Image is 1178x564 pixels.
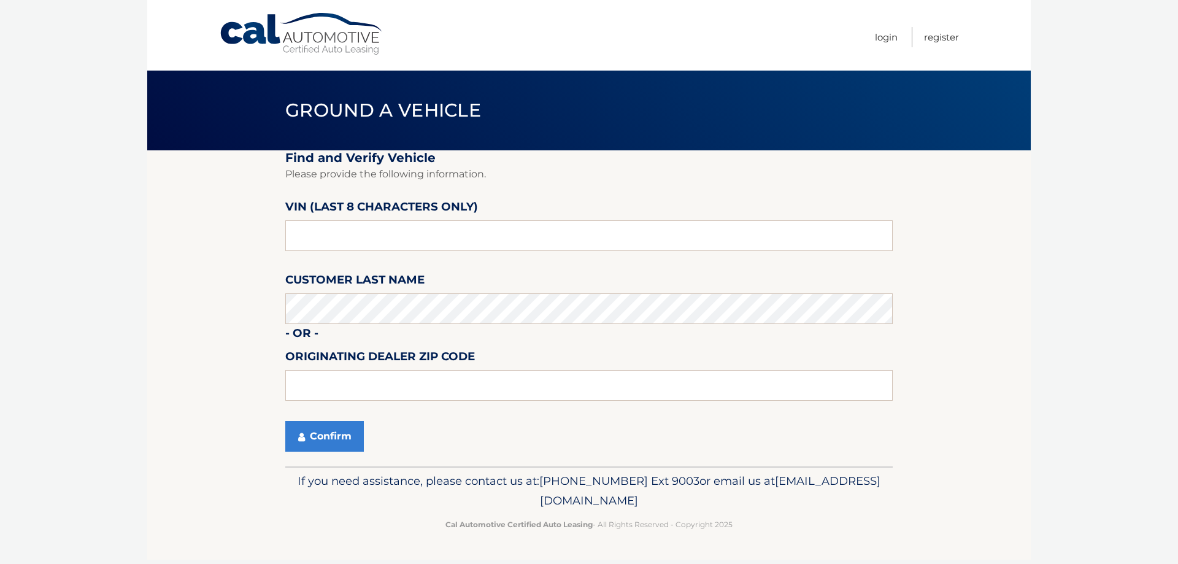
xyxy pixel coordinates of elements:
[293,471,885,511] p: If you need assistance, please contact us at: or email us at
[285,324,318,347] label: - or -
[285,166,893,183] p: Please provide the following information.
[445,520,593,529] strong: Cal Automotive Certified Auto Leasing
[539,474,699,488] span: [PHONE_NUMBER] Ext 9003
[285,347,475,370] label: Originating Dealer Zip Code
[285,198,478,220] label: VIN (last 8 characters only)
[293,518,885,531] p: - All Rights Reserved - Copyright 2025
[285,150,893,166] h2: Find and Verify Vehicle
[285,421,364,452] button: Confirm
[285,99,481,122] span: Ground a Vehicle
[924,27,959,47] a: Register
[285,271,425,293] label: Customer Last Name
[219,12,385,56] a: Cal Automotive
[875,27,898,47] a: Login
